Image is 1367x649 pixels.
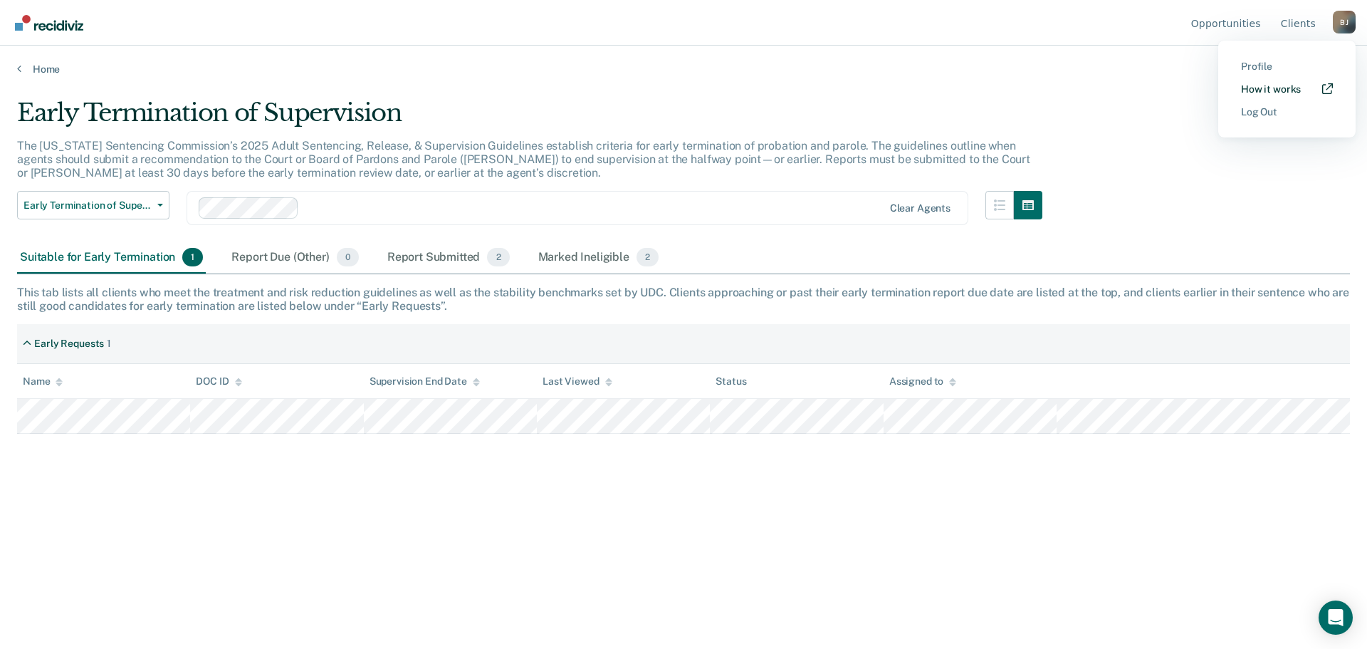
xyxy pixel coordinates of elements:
[23,375,63,388] div: Name
[23,199,152,212] span: Early Termination of Supervision
[196,375,241,388] div: DOC ID
[1218,41,1356,137] div: Profile menu
[1241,83,1333,95] a: How it works
[384,242,513,274] div: Report Submitted2
[17,191,169,219] button: Early Termination of Supervision
[337,248,359,266] span: 0
[637,248,659,266] span: 2
[1319,601,1353,635] div: Open Intercom Messenger
[890,202,950,214] div: Clear agents
[34,338,104,350] div: Early Requests
[17,242,206,274] div: Suitable for Early Termination1
[17,332,117,355] div: Early Requests1
[1333,11,1356,33] button: Profile dropdown button
[17,63,1350,76] a: Home
[107,338,111,350] div: 1
[1241,106,1333,118] a: Log Out
[229,242,361,274] div: Report Due (Other)0
[889,375,956,388] div: Assigned to
[1241,61,1333,73] a: Profile
[1333,11,1356,33] div: B J
[15,15,83,31] img: Recidiviz
[17,98,1042,139] div: Early Termination of Supervision
[17,286,1350,313] div: This tab lists all clients who meet the treatment and risk reduction guidelines as well as the st...
[17,139,1030,180] p: The [US_STATE] Sentencing Commission’s 2025 Adult Sentencing, Release, & Supervision Guidelines e...
[535,242,662,274] div: Marked Ineligible2
[716,375,746,388] div: Status
[182,248,203,266] span: 1
[487,248,509,266] span: 2
[543,375,612,388] div: Last Viewed
[370,375,480,388] div: Supervision End Date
